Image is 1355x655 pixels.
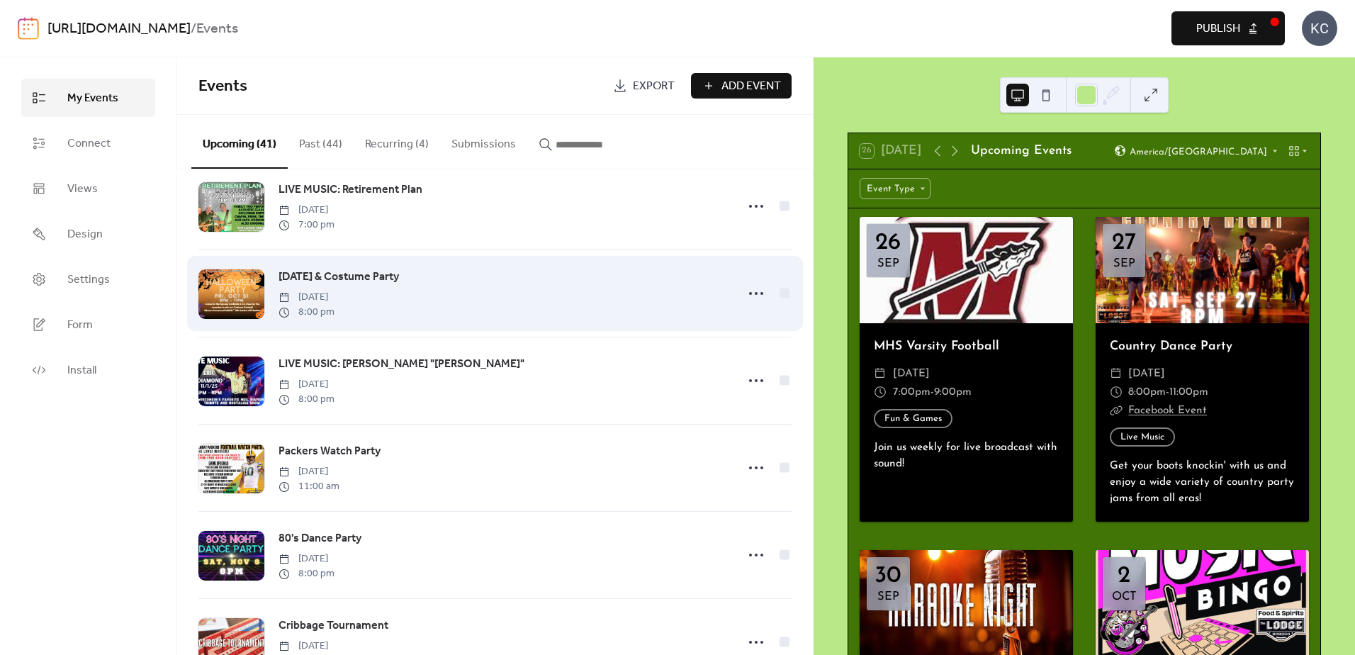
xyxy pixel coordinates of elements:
span: Packers Watch Party [279,443,381,460]
div: KC [1302,11,1337,46]
a: Country Dance Party [1110,340,1232,352]
a: Export [602,73,685,99]
span: Design [67,226,103,243]
span: Form [67,317,93,334]
span: - [1166,383,1169,401]
span: Cribbage Tournament [279,617,388,634]
img: logo [18,17,39,40]
span: 80's Dance Party [279,530,361,547]
a: LIVE MUSIC: [PERSON_NAME] "[PERSON_NAME]" [279,355,524,374]
span: [DATE] [279,464,339,479]
a: [URL][DOMAIN_NAME] [47,16,191,43]
a: Views [21,169,155,208]
span: [DATE] [893,364,930,383]
span: 8:00 pm [279,305,334,320]
span: [DATE] [279,639,339,654]
span: 8:00pm [1128,383,1166,401]
div: Get your boots knockin' with us and enjoy a wide variety of country party jams from all eras! [1096,458,1309,507]
span: [DATE] & Costume Party [279,269,399,286]
a: Cribbage Tournament [279,617,388,635]
span: 8:00 pm [279,392,334,407]
div: 26 [875,231,901,254]
a: Settings [21,260,155,298]
span: 7:00 pm [279,218,334,233]
span: 11:00pm [1169,383,1208,401]
div: Oct [1112,591,1137,603]
div: 2 [1118,564,1130,588]
div: Sep [877,258,899,270]
span: [DATE] [279,377,334,392]
div: 27 [1112,231,1136,254]
a: My Events [21,79,155,117]
b: Events [196,16,238,43]
button: Upcoming (41) [191,115,288,169]
button: Add Event [691,73,792,99]
span: Events [198,71,247,102]
div: ​ [1110,364,1123,383]
div: Join us weekly for live broadcast with sound! [860,440,1073,472]
span: My Events [67,90,118,107]
a: Design [21,215,155,253]
a: LIVE MUSIC: Retirement Plan [279,181,422,199]
div: Sep [877,591,899,603]
span: Settings [67,271,110,289]
button: Submissions [440,115,527,167]
a: [DATE] & Costume Party [279,268,399,286]
span: Publish [1196,21,1240,38]
span: Add Event [721,78,781,95]
a: Facebook Event [1128,405,1207,416]
div: Sep [1113,258,1135,270]
span: America/[GEOGRAPHIC_DATA] [1130,147,1267,156]
div: ​ [1110,401,1123,420]
div: ​ [1110,383,1123,401]
span: Export [633,78,675,95]
span: 11:00 am [279,479,339,494]
div: ​ [874,383,887,401]
span: Views [67,181,98,198]
a: Install [21,351,155,389]
span: Install [67,362,96,379]
span: - [930,383,934,401]
div: MHS Varsity Football [860,337,1073,356]
a: Packers Watch Party [279,442,381,461]
button: Recurring (4) [354,115,440,167]
span: Connect [67,135,111,152]
span: [DATE] [279,552,334,566]
div: ​ [874,364,887,383]
button: Publish [1171,11,1285,45]
div: Upcoming Events [971,142,1072,160]
span: 8:00 pm [279,566,334,581]
span: LIVE MUSIC: Retirement Plan [279,181,422,198]
a: Form [21,306,155,344]
b: / [191,16,196,43]
a: Connect [21,124,155,162]
a: 80's Dance Party [279,530,361,548]
span: [DATE] [1128,364,1165,383]
span: [DATE] [279,290,334,305]
span: 7:00pm [893,383,930,401]
div: 30 [875,564,901,588]
span: [DATE] [279,203,334,218]
span: 9:00pm [934,383,972,401]
button: Past (44) [288,115,354,167]
span: LIVE MUSIC: [PERSON_NAME] "[PERSON_NAME]" [279,356,524,373]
